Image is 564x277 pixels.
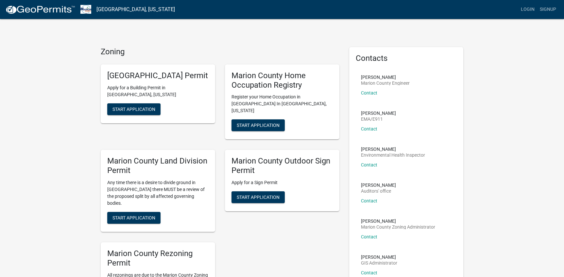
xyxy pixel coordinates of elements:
[107,212,161,224] button: Start Application
[107,156,209,175] h5: Marion County Land Division Permit
[237,194,280,199] span: Start Application
[231,119,285,131] button: Start Application
[361,75,410,79] p: [PERSON_NAME]
[361,234,377,239] a: Contact
[361,183,396,187] p: [PERSON_NAME]
[361,189,396,193] p: Auditors' office
[231,71,333,90] h5: Marion County Home Occupation Registry
[107,71,209,80] h5: [GEOGRAPHIC_DATA] Permit
[237,123,280,128] span: Start Application
[361,90,377,95] a: Contact
[107,249,209,268] h5: Marion County Rezoning Permit
[231,94,333,114] p: Register your Home Occupation in [GEOGRAPHIC_DATA] In [GEOGRAPHIC_DATA], [US_STATE]
[107,103,161,115] button: Start Application
[361,225,435,229] p: Marion County Zoning Administrator
[361,117,396,121] p: EMA/E911
[361,147,425,151] p: [PERSON_NAME]
[96,4,175,15] a: [GEOGRAPHIC_DATA], [US_STATE]
[361,81,410,85] p: Marion County Engineer
[356,54,457,63] h5: Contacts
[537,3,559,16] a: Signup
[361,126,377,131] a: Contact
[361,198,377,203] a: Contact
[107,179,209,207] p: Any time there is a desire to divide ground in [GEOGRAPHIC_DATA] there MUST be a review of the pr...
[231,156,333,175] h5: Marion County Outdoor Sign Permit
[231,191,285,203] button: Start Application
[107,84,209,98] p: Apply for a Building Permit in [GEOGRAPHIC_DATA], [US_STATE]
[518,3,537,16] a: Login
[361,255,397,259] p: [PERSON_NAME]
[361,111,396,115] p: [PERSON_NAME]
[361,261,397,265] p: GIS Administrator
[361,162,377,167] a: Contact
[112,215,155,220] span: Start Application
[231,179,333,186] p: Apply for a Sign Permit
[101,47,339,57] h4: Zoning
[361,153,425,157] p: Environmental Health Inspector
[361,219,435,223] p: [PERSON_NAME]
[361,270,377,275] a: Contact
[80,5,91,14] img: Marion County, Iowa
[112,106,155,112] span: Start Application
